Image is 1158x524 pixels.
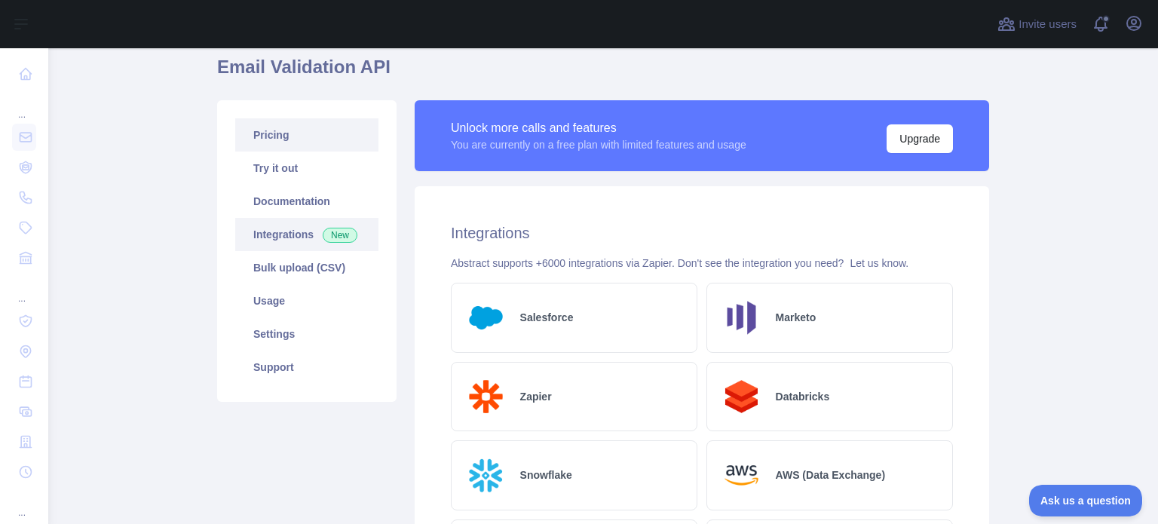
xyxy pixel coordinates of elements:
button: Upgrade [887,124,953,153]
img: Logo [719,296,764,340]
a: Let us know. [850,257,908,269]
h2: Zapier [520,389,552,404]
a: Integrations New [235,218,378,251]
a: Bulk upload (CSV) [235,251,378,284]
h2: Databricks [776,389,830,404]
a: Usage [235,284,378,317]
img: Logo [464,453,508,498]
button: Invite users [994,12,1080,36]
div: ... [12,90,36,121]
a: Documentation [235,185,378,218]
span: New [323,228,357,243]
a: Support [235,351,378,384]
div: You are currently on a free plan with limited features and usage [451,137,746,152]
h2: Integrations [451,222,953,244]
div: ... [12,489,36,519]
h2: Marketo [776,310,816,325]
h2: Salesforce [520,310,574,325]
div: Abstract supports +6000 integrations via Zapier. Don't see the integration you need? [451,256,953,271]
img: Logo [464,375,508,419]
span: Invite users [1019,16,1077,33]
img: Logo [719,453,764,498]
h2: Snowflake [520,467,572,483]
a: Try it out [235,152,378,185]
h2: AWS (Data Exchange) [776,467,885,483]
iframe: Toggle Customer Support [1029,485,1143,516]
h1: Email Validation API [217,55,989,91]
div: ... [12,274,36,305]
a: Pricing [235,118,378,152]
img: Logo [719,375,764,419]
div: Unlock more calls and features [451,119,746,137]
img: Logo [464,296,508,340]
a: Settings [235,317,378,351]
